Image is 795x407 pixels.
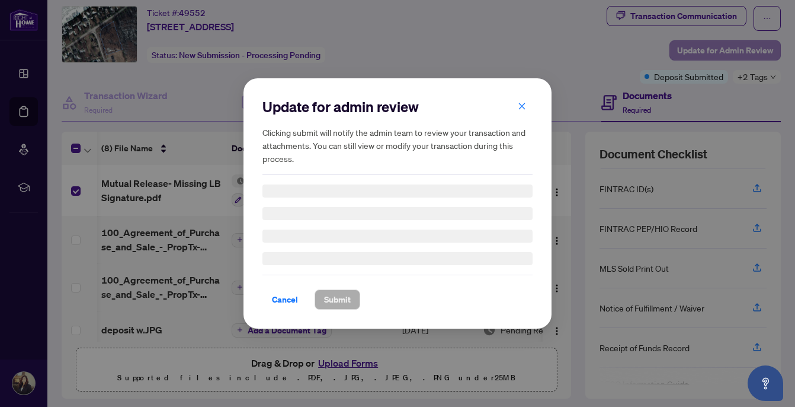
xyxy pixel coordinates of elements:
[262,290,307,310] button: Cancel
[272,290,298,309] span: Cancel
[748,365,783,401] button: Open asap
[262,126,533,165] h5: Clicking submit will notify the admin team to review your transaction and attachments. You can st...
[262,97,533,116] h2: Update for admin review
[315,290,360,310] button: Submit
[518,102,526,110] span: close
